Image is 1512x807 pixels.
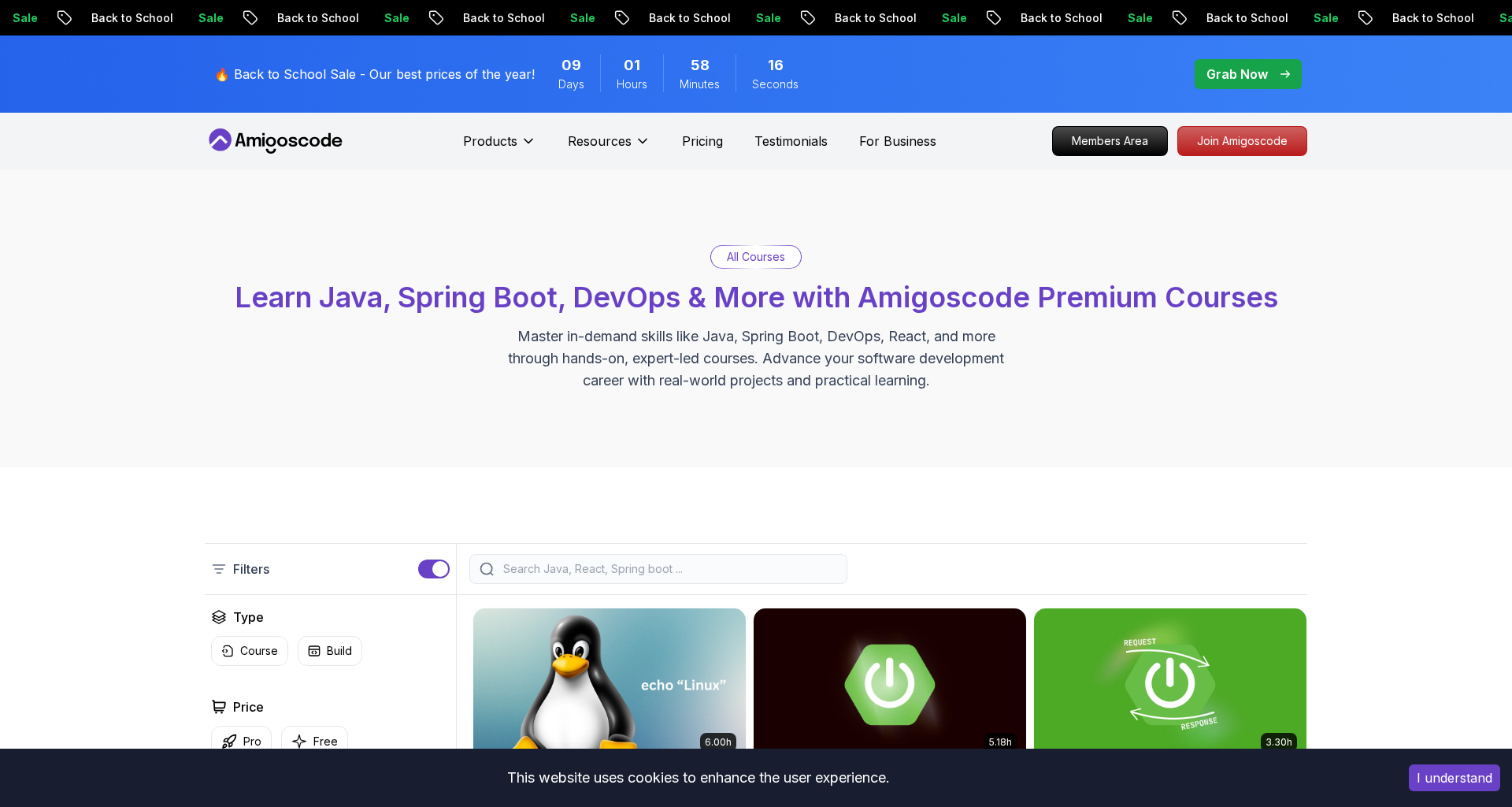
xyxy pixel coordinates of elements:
[1171,10,1278,26] p: Back to School
[680,76,720,92] span: Minutes
[799,10,906,26] p: Back to School
[211,726,272,757] button: Pro
[1178,127,1306,155] p: Join Amigoscode
[691,54,710,76] span: 58 Minutes
[242,10,349,26] p: Back to School
[12,761,1385,795] div: This website uses cookies to enhance the user experience.
[500,561,837,577] input: Search Java, React, Spring boot ...
[535,10,585,26] p: Sale
[1053,127,1167,155] p: Members Area
[233,560,269,578] p: Filters
[327,643,352,659] p: Build
[985,10,1092,26] p: Back to School
[349,10,399,26] p: Sale
[561,54,581,76] span: 9 Days
[1052,126,1168,156] a: Members Area
[214,65,535,84] p: 🔥 Back to School Sale - Our best prices of the year!
[1278,10,1329,26] p: Sale
[463,132,536,163] button: Products
[727,249,785,265] p: All Courses
[906,10,957,26] p: Sale
[56,10,163,26] p: Back to School
[491,325,1021,392] p: Master in-demand skills like Java, Spring Boot, DevOps, React, and more through hands-on, expert-...
[989,736,1012,749] p: 5.18h
[281,726,348,757] button: Free
[754,608,1026,761] img: Advanced Spring Boot card
[463,132,517,151] p: Products
[240,643,278,659] p: Course
[568,132,650,163] button: Resources
[1177,126,1307,156] a: Join Amigoscode
[568,132,632,151] p: Resources
[1092,10,1143,26] p: Sale
[705,736,732,749] p: 6.00h
[428,10,535,26] p: Back to School
[859,132,936,151] a: For Business
[233,608,264,627] h2: Type
[721,10,771,26] p: Sale
[754,132,828,151] a: Testimonials
[235,280,1278,314] span: Learn Java, Spring Boot, DevOps & More with Amigoscode Premium Courses
[1266,736,1292,749] p: 3.30h
[624,54,640,76] span: 1 Hours
[298,636,362,666] button: Build
[243,734,261,749] p: Pro
[617,76,647,92] span: Hours
[163,10,213,26] p: Sale
[682,132,723,151] a: Pricing
[1206,65,1268,84] p: Grab Now
[233,697,264,716] h2: Price
[613,10,721,26] p: Back to School
[558,76,584,92] span: Days
[768,54,784,76] span: 16 Seconds
[313,734,338,749] p: Free
[473,608,746,761] img: Linux Fundamentals card
[1409,764,1500,791] button: Accept cookies
[1357,10,1464,26] p: Back to School
[752,76,799,92] span: Seconds
[211,636,288,666] button: Course
[1034,608,1306,761] img: Building APIs with Spring Boot card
